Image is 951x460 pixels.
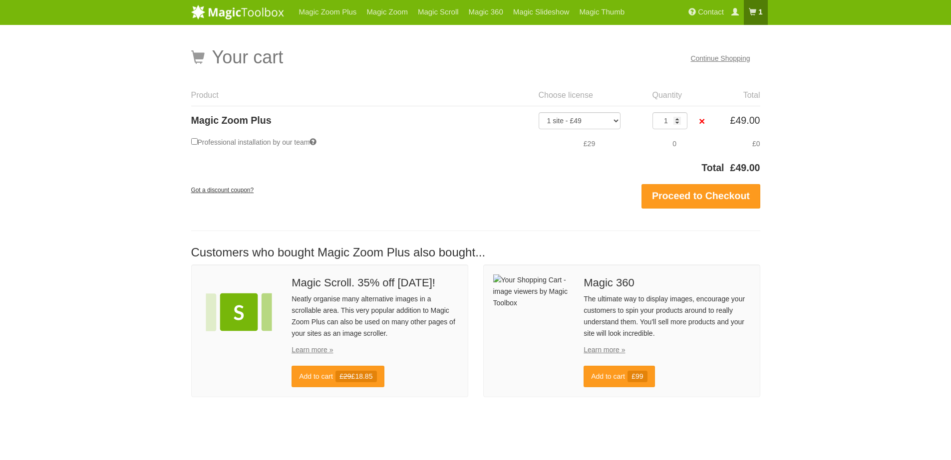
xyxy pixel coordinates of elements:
[191,4,284,19] img: MagicToolbox.com - Image tools for your website
[698,8,724,16] span: Contact
[641,184,760,209] a: Proceed to Checkout
[191,138,198,145] input: Professional installation by our team
[730,115,736,126] span: £
[310,138,317,145] span: We will install Magic Zoom Plus on your website exactly how you want it. Full money refund if we ...
[191,85,533,106] th: Product
[752,140,760,148] span: £0
[191,135,317,150] label: Professional installation by our team
[584,277,750,288] span: Magic 360
[646,85,697,106] th: Quantity
[584,366,655,387] a: Add to cart£99
[292,277,458,288] span: Magic Scroll. 35% off [DATE]!
[716,85,760,106] th: Total
[652,112,687,129] input: Qty
[628,371,647,382] span: £99
[191,115,272,126] a: Magic Zoom Plus
[758,8,762,16] b: 1
[584,346,625,354] a: Learn more »
[533,129,646,158] td: £29
[697,116,707,126] a: ×
[292,293,458,339] p: Neatly organise many alternative images in a scrollable area. This very popular addition to Magic...
[335,371,377,382] span: £18.85
[191,187,254,194] small: Got a discount coupon?
[730,162,736,173] span: £
[584,293,750,339] p: The ultimate way to display images, encourage your customers to spin your products around to real...
[201,274,277,350] img: Your Shopping Cart - image viewers by Magic Toolbox
[191,161,724,181] th: Total
[533,85,646,106] th: Choose license
[191,246,760,259] h3: Customers who bought Magic Zoom Plus also bought...
[292,366,384,387] a: Add to cart£29£18.85
[339,372,351,380] s: £29
[191,47,284,67] h1: Your cart
[730,115,760,126] bdi: 49.00
[730,162,760,173] bdi: 49.00
[292,346,333,354] a: Learn more »
[690,54,750,62] a: Continue Shopping
[493,274,569,309] img: Your Shopping Cart - image viewers by Magic Toolbox
[191,182,254,197] a: Got a discount coupon?
[646,129,697,158] td: 0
